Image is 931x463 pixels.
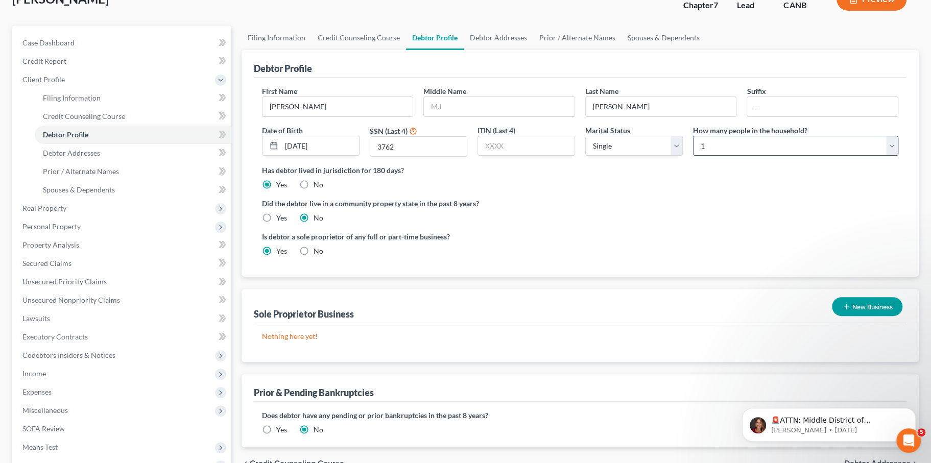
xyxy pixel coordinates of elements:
label: Yes [276,213,287,223]
a: Executory Contracts [14,328,231,346]
label: No [314,425,323,435]
span: Credit Counseling Course [43,112,125,120]
span: Executory Contracts [22,332,88,341]
p: Message from Katie, sent 4w ago [44,82,176,91]
label: Yes [276,180,287,190]
button: New Business [832,297,902,316]
iframe: Intercom live chat [896,428,921,453]
div: Debtor Profile [254,62,312,75]
span: Lawsuits [22,314,50,323]
input: XXXX [370,137,467,156]
label: Did the debtor live in a community property state in the past 8 years? [262,198,898,209]
span: Secured Claims [22,259,71,267]
a: Unsecured Nonpriority Claims [14,291,231,309]
input: -- [262,97,413,116]
p: Nothing here yet! [262,331,898,342]
img: Profile image for Katie [23,73,39,89]
span: Miscellaneous [22,406,68,415]
label: SSN (Last 4) [370,126,408,136]
span: Property Analysis [22,240,79,249]
span: Unsecured Nonpriority Claims [22,296,120,304]
div: Prior & Pending Bankruptcies [254,386,374,399]
label: Is debtor a sole proprietor of any full or part-time business? [262,231,575,242]
a: Filing Information [35,89,231,107]
span: Personal Property [22,222,81,231]
span: Expenses [22,387,52,396]
input: -- [586,97,736,116]
a: Filing Information [242,26,312,50]
span: Debtor Addresses [43,149,100,157]
label: Yes [276,425,287,435]
a: Debtor Addresses [464,26,533,50]
a: Property Analysis [14,236,231,254]
div: message notification from Katie, 4w ago. 🚨ATTN: Middle District of Florida The court has added a ... [15,64,189,98]
span: Debtor Profile [43,130,88,139]
label: No [314,180,323,190]
span: Means Test [22,443,58,451]
label: Suffix [747,86,766,96]
a: SOFA Review [14,420,231,438]
label: Does debtor have any pending or prior bankruptcies in the past 8 years? [262,410,898,421]
a: Credit Counseling Course [35,107,231,126]
label: No [314,246,323,256]
div: Sole Proprietor Business [254,308,354,320]
a: Case Dashboard [14,34,231,52]
span: Income [22,369,46,378]
span: Spouses & Dependents [43,185,115,194]
a: Prior / Alternate Names [533,26,622,50]
a: Debtor Profile [406,26,464,50]
a: Debtor Profile [35,126,231,144]
label: Last Name [585,86,618,96]
span: Unsecured Priority Claims [22,277,107,286]
label: Date of Birth [262,125,303,136]
span: SOFA Review [22,424,65,433]
span: Real Property [22,204,66,212]
span: Prior / Alternate Names [43,167,119,176]
label: Yes [276,246,287,256]
input: M.I [424,97,575,116]
span: Credit Report [22,57,66,65]
input: XXXX [478,136,575,156]
label: Marital Status [585,125,630,136]
label: No [314,213,323,223]
span: 🚨ATTN: Middle District of [US_STATE] The court has added a new Credit Counseling Field that we ne... [44,72,173,161]
a: Credit Counseling Course [312,26,406,50]
label: How many people in the household? [693,125,807,136]
span: Filing Information [43,93,101,102]
a: Prior / Alternate Names [35,162,231,181]
label: ITIN (Last 4) [478,125,515,136]
iframe: To enrich screen reader interactions, please activate Accessibility in Grammarly extension settings [727,344,931,458]
span: Codebtors Insiders & Notices [22,351,115,359]
span: 5 [917,428,925,436]
input: MM/DD/YYYY [281,136,359,156]
a: Secured Claims [14,254,231,273]
span: Client Profile [22,75,65,84]
a: Credit Report [14,52,231,70]
a: Spouses & Dependents [35,181,231,199]
span: Case Dashboard [22,38,75,47]
a: Unsecured Priority Claims [14,273,231,291]
label: First Name [262,86,297,96]
label: Middle Name [423,86,466,96]
a: Debtor Addresses [35,144,231,162]
a: Spouses & Dependents [622,26,706,50]
input: -- [747,97,898,116]
a: Lawsuits [14,309,231,328]
label: Has debtor lived in jurisdiction for 180 days? [262,165,898,176]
